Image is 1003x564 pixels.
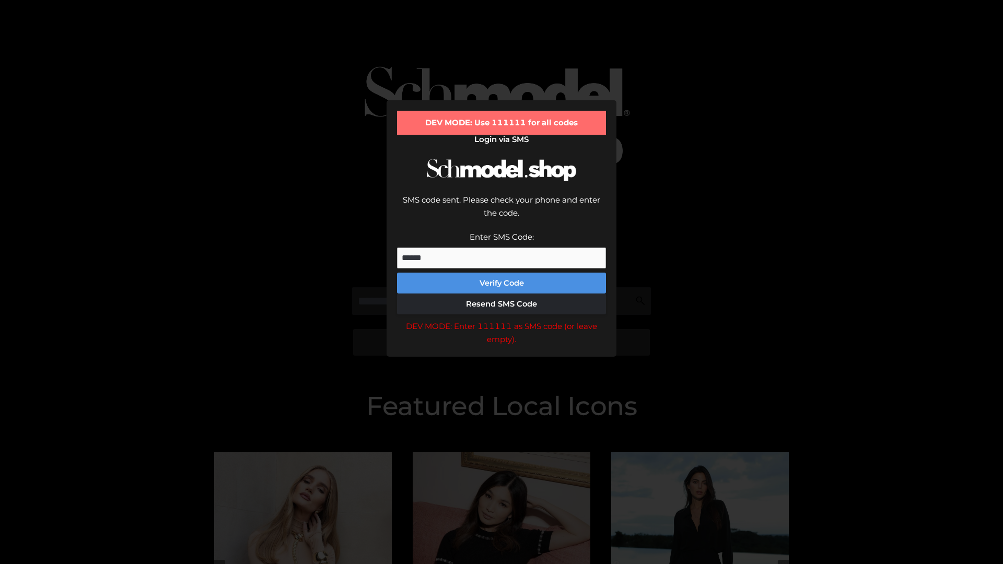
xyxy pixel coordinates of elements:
button: Verify Code [397,273,606,293]
label: Enter SMS Code: [470,232,534,242]
button: Resend SMS Code [397,293,606,314]
div: DEV MODE: Use 111111 for all codes [397,111,606,135]
h2: Login via SMS [397,135,606,144]
img: Schmodel Logo [423,149,580,191]
div: DEV MODE: Enter 111111 as SMS code (or leave empty). [397,320,606,346]
div: SMS code sent. Please check your phone and enter the code. [397,193,606,230]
